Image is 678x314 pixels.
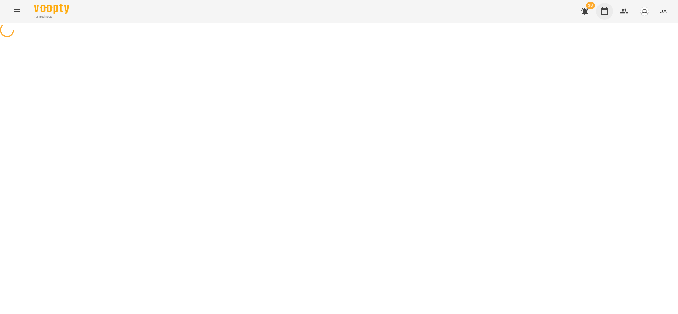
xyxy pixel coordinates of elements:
[659,7,667,15] span: UA
[34,4,69,14] img: Voopty Logo
[586,2,595,9] span: 38
[34,14,69,19] span: For Business
[640,6,649,16] img: avatar_s.png
[656,5,670,18] button: UA
[8,3,25,20] button: Menu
